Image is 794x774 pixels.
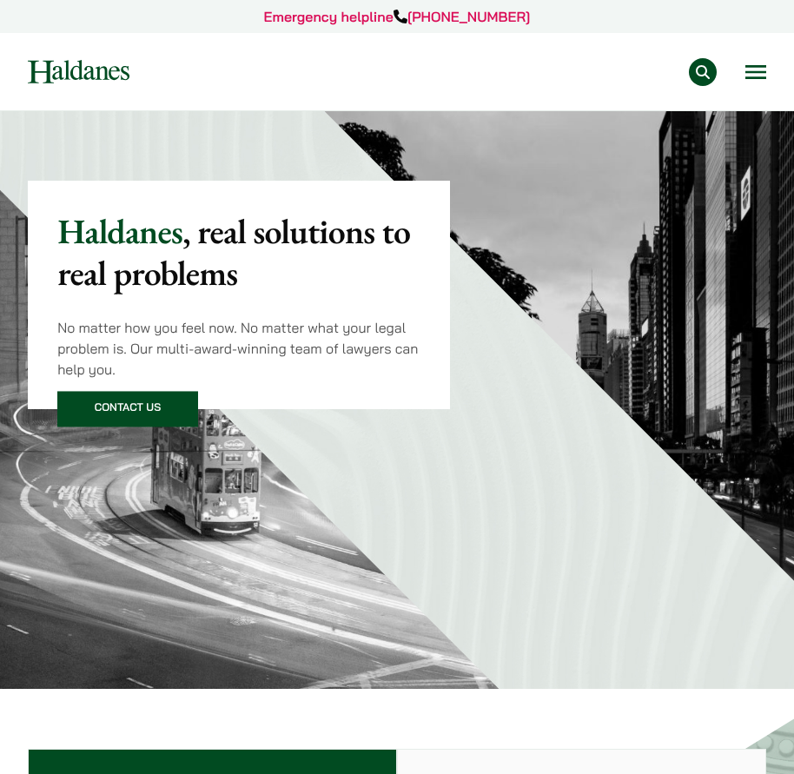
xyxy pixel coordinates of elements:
[57,210,420,294] p: Haldanes
[689,58,717,86] button: Search
[57,208,410,295] mark: , real solutions to real problems
[28,60,129,83] img: Logo of Haldanes
[57,392,198,427] a: Contact Us
[264,8,531,25] a: Emergency helpline[PHONE_NUMBER]
[57,317,420,380] p: No matter how you feel now. No matter what your legal problem is. Our multi-award-winning team of...
[745,65,766,79] button: Open menu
